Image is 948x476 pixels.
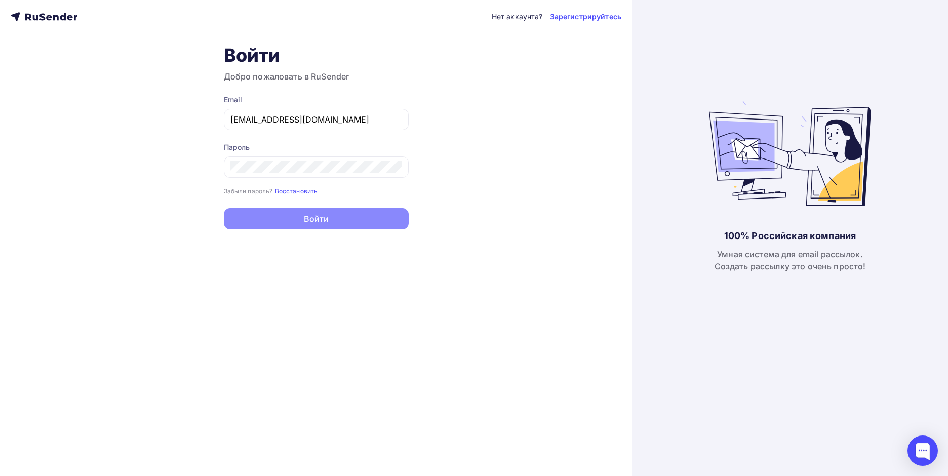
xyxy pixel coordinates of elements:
a: Восстановить [275,186,318,195]
button: Войти [224,208,409,229]
div: 100% Российская компания [724,230,856,242]
div: Нет аккаунта? [492,12,543,22]
div: Умная система для email рассылок. Создать рассылку это очень просто! [715,248,866,272]
input: Укажите свой email [230,113,402,126]
h3: Добро пожаловать в RuSender [224,70,409,83]
a: Зарегистрируйтесь [550,12,621,22]
div: Email [224,95,409,105]
div: Пароль [224,142,409,152]
h1: Войти [224,44,409,66]
small: Восстановить [275,187,318,195]
small: Забыли пароль? [224,187,273,195]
